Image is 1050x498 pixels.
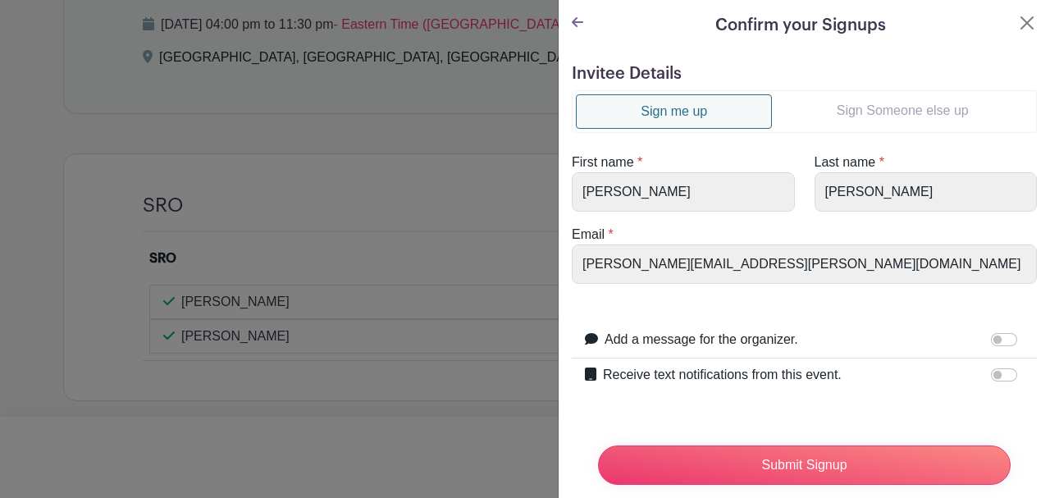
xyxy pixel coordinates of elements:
[572,64,1037,84] h5: Invitee Details
[772,94,1033,127] a: Sign Someone else up
[576,94,772,129] a: Sign me up
[603,365,842,385] label: Receive text notifications from this event.
[815,153,876,172] label: Last name
[715,13,886,38] h5: Confirm your Signups
[605,330,798,350] label: Add a message for the organizer.
[572,225,605,244] label: Email
[1017,13,1037,33] button: Close
[572,153,634,172] label: First name
[598,445,1011,485] input: Submit Signup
